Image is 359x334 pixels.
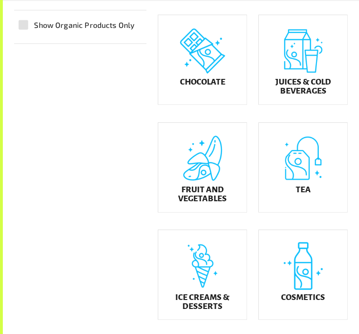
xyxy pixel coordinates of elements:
h5: Cosmetics [281,293,325,302]
a: Juices & Cold Beverages [258,15,348,105]
a: Ice Creams & Desserts [158,230,247,320]
h5: Tea [296,186,311,195]
span: Show Organic Products Only [34,20,135,31]
h5: Fruit and Vegetables [166,186,239,204]
a: Fruit and Vegetables [158,123,247,213]
h5: Juices & Cold Beverages [266,78,340,96]
a: Cosmetics [258,230,348,320]
h5: Ice Creams & Desserts [166,293,239,311]
a: Tea [258,123,348,213]
a: Chocolate [158,15,247,105]
h5: Chocolate [180,78,225,87]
